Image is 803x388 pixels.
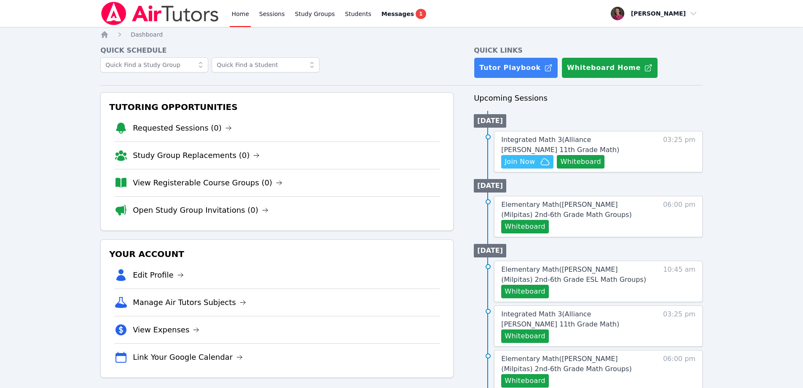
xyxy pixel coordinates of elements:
nav: Breadcrumb [100,30,703,39]
span: Dashboard [131,31,163,38]
input: Quick Find a Student [212,57,320,72]
a: Dashboard [131,30,163,39]
button: Join Now [501,155,553,169]
input: Quick Find a Study Group [100,57,208,72]
span: Join Now [505,157,535,167]
span: Elementary Math ( [PERSON_NAME] (Milpitas) 2nd-6th Grade Math Groups ) [501,355,631,373]
span: Elementary Math ( [PERSON_NAME] (Milpitas) 2nd-6th Grade Math Groups ) [501,201,631,219]
button: Whiteboard [557,155,604,169]
a: Elementary Math([PERSON_NAME] (Milpitas) 2nd-6th Grade Math Groups) [501,354,647,374]
img: Air Tutors [100,2,220,25]
span: 06:00 pm [663,354,696,388]
h3: Your Account [107,246,446,262]
a: View Expenses [133,324,199,336]
button: Whiteboard [501,329,549,343]
button: Whiteboard [501,374,549,388]
span: 03:25 pm [663,309,696,343]
li: [DATE] [474,179,506,193]
span: 1 [416,9,426,19]
span: Messages [381,10,414,18]
h4: Quick Links [474,45,703,56]
button: Whiteboard [501,220,549,233]
h3: Tutoring Opportunities [107,99,446,115]
button: Whiteboard [501,285,549,298]
h4: Quick Schedule [100,45,454,56]
a: Integrated Math 3(Alliance [PERSON_NAME] 11th Grade Math) [501,309,647,329]
a: Link Your Google Calendar [133,351,243,363]
span: Integrated Math 3 ( Alliance [PERSON_NAME] 11th Grade Math ) [501,310,619,328]
span: 10:45 am [663,265,696,298]
a: Requested Sessions (0) [133,122,232,134]
span: Elementary Math ( [PERSON_NAME] (Milpitas) 2nd-6th Grade ESL Math Groups ) [501,265,646,284]
a: Integrated Math 3(Alliance [PERSON_NAME] 11th Grade Math) [501,135,647,155]
span: 03:25 pm [663,135,696,169]
h3: Upcoming Sessions [474,92,703,104]
li: [DATE] [474,244,506,257]
a: Open Study Group Invitations (0) [133,204,269,216]
span: 06:00 pm [663,200,696,233]
span: Integrated Math 3 ( Alliance [PERSON_NAME] 11th Grade Math ) [501,136,619,154]
li: [DATE] [474,114,506,128]
a: Elementary Math([PERSON_NAME] (Milpitas) 2nd-6th Grade ESL Math Groups) [501,265,647,285]
a: View Registerable Course Groups (0) [133,177,282,189]
a: Manage Air Tutors Subjects [133,297,246,308]
a: Edit Profile [133,269,184,281]
a: Tutor Playbook [474,57,558,78]
button: Whiteboard Home [561,57,658,78]
a: Study Group Replacements (0) [133,150,260,161]
a: Elementary Math([PERSON_NAME] (Milpitas) 2nd-6th Grade Math Groups) [501,200,647,220]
